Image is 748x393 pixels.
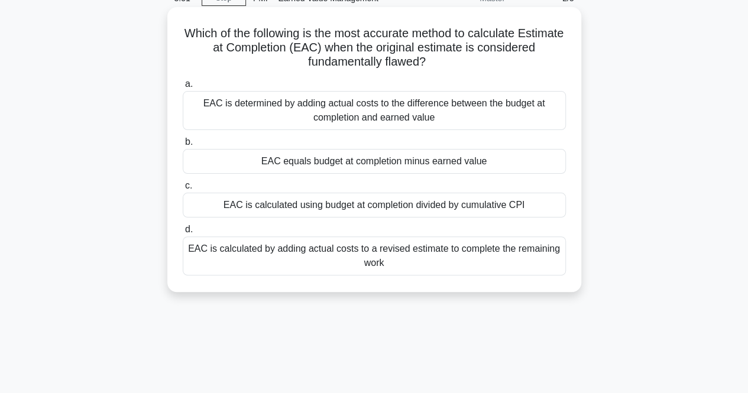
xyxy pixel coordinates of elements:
[185,180,192,190] span: c.
[185,137,193,147] span: b.
[183,193,566,217] div: EAC is calculated using budget at completion divided by cumulative CPI
[183,149,566,174] div: EAC equals budget at completion minus earned value
[185,79,193,89] span: a.
[182,26,567,70] h5: Which of the following is the most accurate method to calculate Estimate at Completion (EAC) when...
[183,91,566,130] div: EAC is determined by adding actual costs to the difference between the budget at completion and e...
[185,224,193,234] span: d.
[183,236,566,275] div: EAC is calculated by adding actual costs to a revised estimate to complete the remaining work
